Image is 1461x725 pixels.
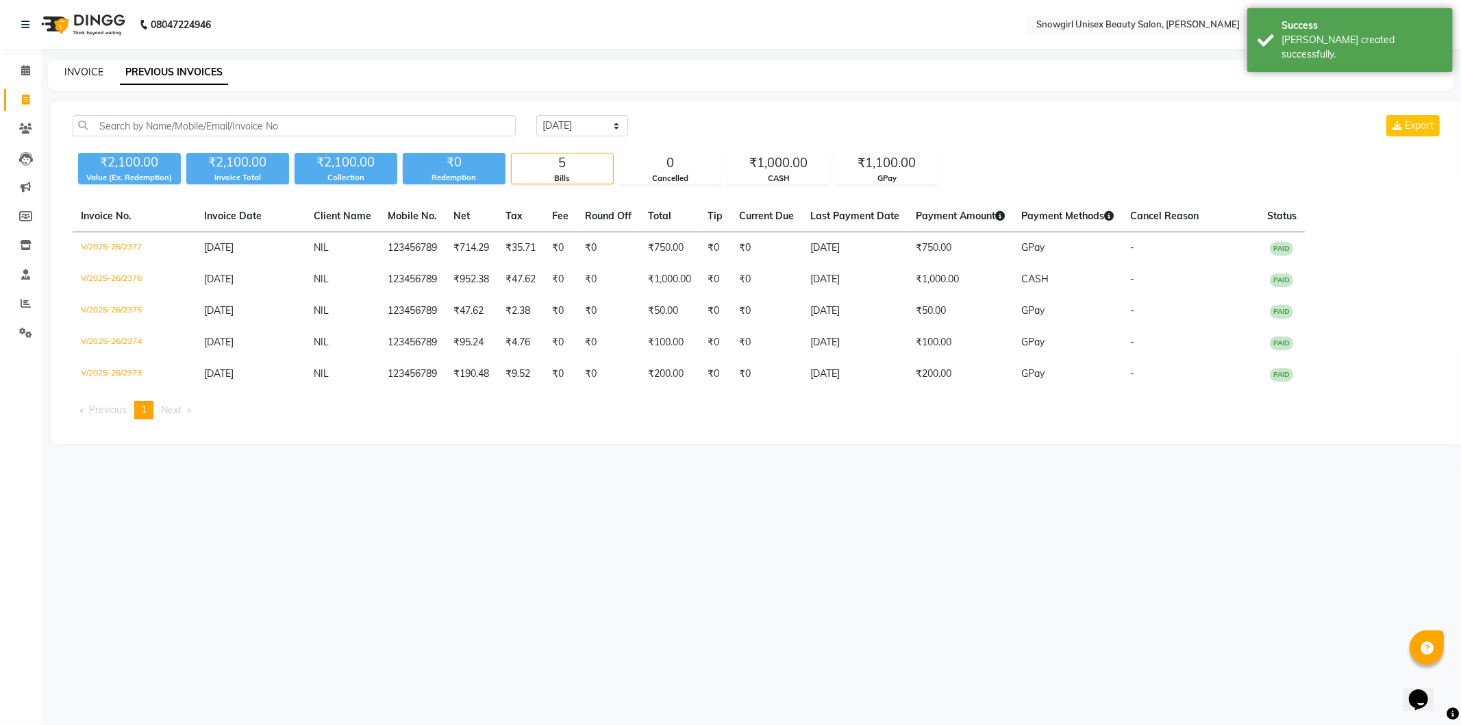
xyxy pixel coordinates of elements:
span: [DATE] [204,273,234,285]
td: V/2025-26/2375 [73,295,196,327]
div: ₹1,000.00 [728,153,829,173]
span: NIL [314,304,329,317]
span: [DATE] [204,336,234,348]
span: - [1130,273,1134,285]
td: ₹750.00 [640,232,699,265]
span: Export [1405,119,1434,132]
span: [DATE] [204,241,234,254]
div: Success [1282,19,1443,33]
td: ₹0 [544,327,577,358]
td: [DATE] [802,358,908,390]
td: ₹35.71 [497,232,544,265]
td: ₹0 [699,358,731,390]
span: PAID [1270,336,1293,350]
td: ₹0 [731,232,802,265]
span: Last Payment Date [810,210,899,222]
span: [DATE] [204,367,234,380]
a: PREVIOUS INVOICES [120,60,228,85]
td: [DATE] [802,327,908,358]
div: Value (Ex. Redemption) [78,172,181,184]
span: Mobile No. [388,210,437,222]
td: ₹200.00 [640,358,699,390]
span: Net [453,210,470,222]
div: Collection [295,172,397,184]
td: 123456789 [379,295,445,327]
div: Invoice Total [186,172,289,184]
td: ₹100.00 [908,327,1013,358]
td: ₹4.76 [497,327,544,358]
span: GPay [1021,367,1045,380]
td: ₹952.38 [445,264,497,295]
span: Payment Methods [1021,210,1114,222]
td: ₹190.48 [445,358,497,390]
span: GPay [1021,336,1045,348]
span: - [1130,336,1134,348]
td: 123456789 [379,327,445,358]
td: ₹0 [731,295,802,327]
td: ₹9.52 [497,358,544,390]
td: V/2025-26/2376 [73,264,196,295]
span: NIL [314,367,329,380]
div: ₹0 [403,153,505,172]
td: ₹200.00 [908,358,1013,390]
span: Tip [708,210,723,222]
span: NIL [314,241,329,254]
td: ₹0 [731,358,802,390]
div: Cancelled [620,173,721,184]
td: ₹0 [577,327,640,358]
td: ₹0 [577,232,640,265]
button: Export [1386,115,1440,136]
td: [DATE] [802,232,908,265]
td: ₹100.00 [640,327,699,358]
div: ₹2,100.00 [78,153,181,172]
td: ₹47.62 [497,264,544,295]
td: ₹2.38 [497,295,544,327]
span: PAID [1270,242,1293,256]
td: ₹0 [577,295,640,327]
span: Fee [552,210,569,222]
td: V/2025-26/2374 [73,327,196,358]
td: ₹0 [699,295,731,327]
td: 123456789 [379,232,445,265]
nav: Pagination [73,401,1443,419]
div: ₹2,100.00 [186,153,289,172]
div: CASH [728,173,829,184]
span: NIL [314,336,329,348]
td: ₹0 [577,358,640,390]
span: GPay [1021,241,1045,254]
span: Previous [89,404,127,416]
div: ₹2,100.00 [295,153,397,172]
span: Tax [505,210,523,222]
td: ₹0 [731,327,802,358]
span: [DATE] [204,304,234,317]
span: NIL [314,273,329,285]
span: 1 [141,404,147,416]
img: logo [35,5,129,44]
span: PAID [1270,273,1293,287]
div: Bill created successfully. [1282,33,1443,62]
span: Cancel Reason [1130,210,1199,222]
td: ₹1,000.00 [908,264,1013,295]
span: Next [161,404,182,416]
div: GPay [836,173,938,184]
span: Total [648,210,671,222]
span: - [1130,367,1134,380]
td: ₹0 [544,295,577,327]
td: ₹50.00 [640,295,699,327]
div: 5 [512,153,613,173]
td: ₹47.62 [445,295,497,327]
td: V/2025-26/2377 [73,232,196,265]
td: ₹50.00 [908,295,1013,327]
iframe: chat widget [1403,670,1447,711]
td: [DATE] [802,264,908,295]
span: - [1130,241,1134,254]
div: Redemption [403,172,505,184]
span: PAID [1270,305,1293,319]
td: ₹95.24 [445,327,497,358]
td: V/2025-26/2373 [73,358,196,390]
td: ₹0 [731,264,802,295]
td: ₹0 [699,327,731,358]
span: Round Off [585,210,632,222]
div: ₹1,100.00 [836,153,938,173]
b: 08047224946 [151,5,211,44]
